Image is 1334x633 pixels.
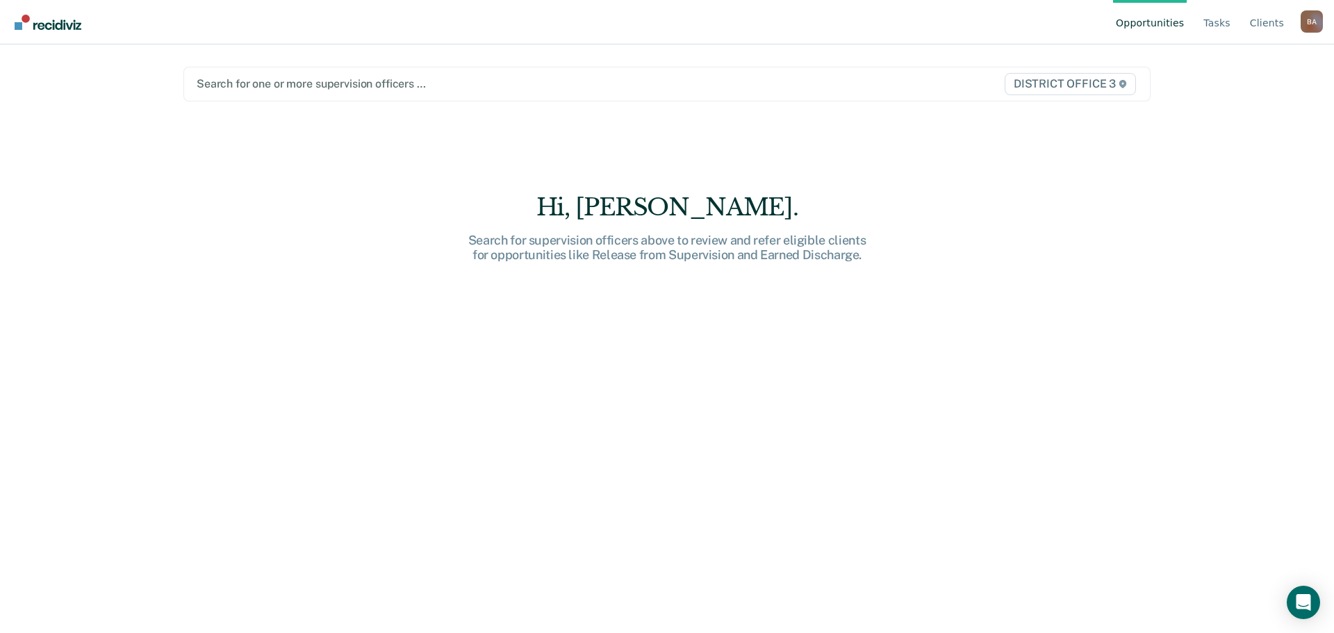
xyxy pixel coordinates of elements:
[1287,586,1320,619] div: Open Intercom Messenger
[445,193,889,222] div: Hi, [PERSON_NAME].
[1301,10,1323,33] div: B A
[445,233,889,263] div: Search for supervision officers above to review and refer eligible clients for opportunities like...
[1301,10,1323,33] button: Profile dropdown button
[1005,73,1136,95] span: DISTRICT OFFICE 3
[15,15,81,30] img: Recidiviz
